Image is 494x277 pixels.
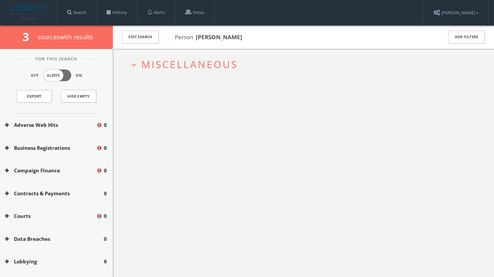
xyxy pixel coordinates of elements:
[10,5,47,20] img: illumis
[5,212,96,220] button: Courts
[141,57,238,71] span: Miscellaneous
[5,121,96,129] button: Adverse Web Hits
[104,258,107,265] span: 0
[31,73,39,78] span: Off
[17,90,52,103] a: Export
[5,235,104,243] button: Data Breaches
[104,144,107,152] span: 0
[104,235,107,243] span: 0
[104,212,107,220] span: 0
[122,31,159,44] button: Edit Search
[5,258,104,265] button: Lobbying
[129,60,138,69] i: expand_more
[104,167,107,174] span: 0
[5,190,104,197] button: Contracts & Payments
[196,33,242,41] b: [PERSON_NAME]
[23,29,35,45] span: 3
[5,144,96,152] button: Business Registrations
[37,33,93,41] span: source s with results
[448,31,485,44] button: Add Filters
[175,33,242,41] span: Person
[104,190,107,197] span: 0
[76,73,82,78] span: On
[61,90,96,103] button: Hide Empty
[31,56,82,62] span: For This Search
[5,167,96,174] button: Campaign Finance
[129,59,482,70] button: expand_moreMiscellaneous
[104,121,107,129] span: 0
